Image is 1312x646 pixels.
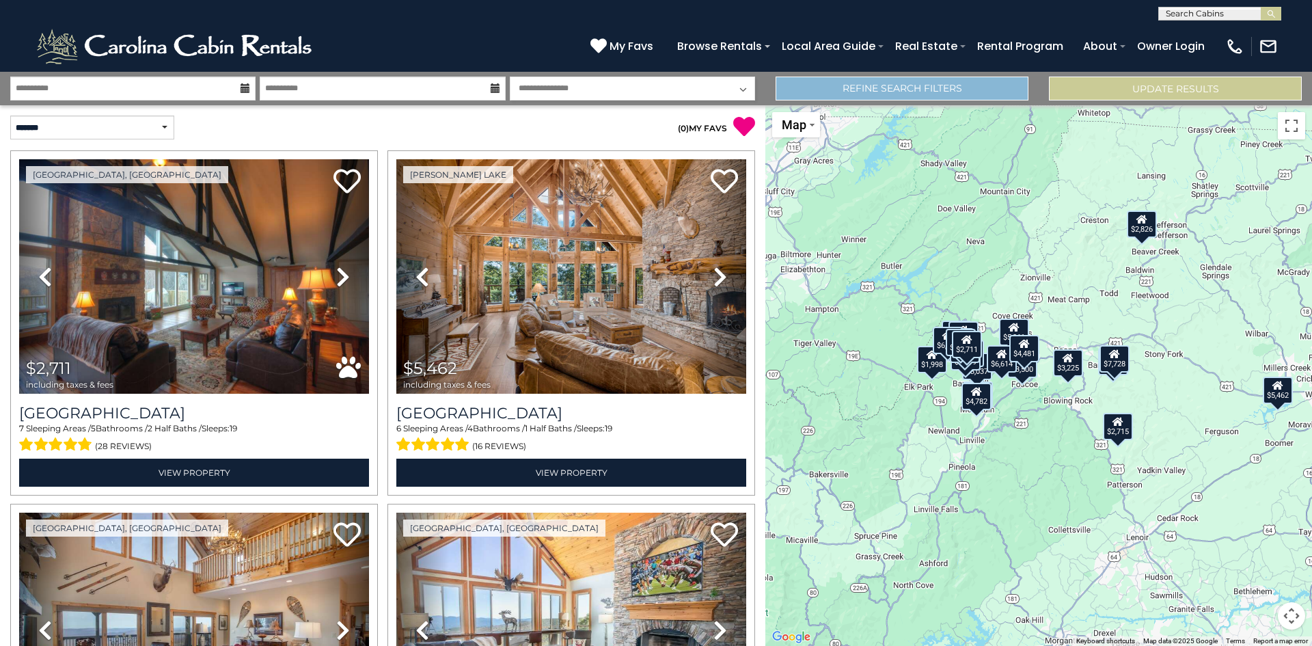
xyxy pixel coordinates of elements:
a: [GEOGRAPHIC_DATA] [19,404,369,422]
span: My Favs [610,38,653,55]
img: thumbnail_163276095.jpeg [19,159,369,394]
span: (16 reviews) [472,438,526,455]
a: Add to favorites [711,167,738,197]
a: My Favs [590,38,657,55]
a: Report a map error [1253,637,1308,645]
div: $2,711 [952,331,982,358]
a: [GEOGRAPHIC_DATA], [GEOGRAPHIC_DATA] [26,520,228,537]
div: $3,225 [1053,349,1083,377]
a: Real Estate [888,34,964,58]
span: $5,462 [403,358,457,378]
div: $2,715 [1103,412,1133,440]
span: 6 [396,423,401,433]
a: Browse Rentals [670,34,769,58]
div: $2,826 [1127,210,1157,237]
div: Sleeping Areas / Bathrooms / Sleeps: [19,422,369,455]
div: $2,656 [948,321,979,349]
div: $4,782 [961,383,992,410]
div: $6,054 [933,327,963,354]
button: Map camera controls [1278,602,1305,630]
span: including taxes & fees [403,380,491,389]
img: Google [769,628,814,646]
a: Owner Login [1130,34,1212,58]
a: Add to favorites [333,167,361,197]
div: $7,728 [1099,345,1130,372]
div: $3,500 [1007,350,1037,377]
img: phone-regular-white.png [1225,37,1244,56]
div: $6,614 [987,345,1017,373]
div: $3,157 [946,328,976,355]
a: Open this area in Google Maps (opens a new window) [769,628,814,646]
button: Change map style [772,112,820,137]
a: [GEOGRAPHIC_DATA], [GEOGRAPHIC_DATA] [403,520,605,537]
span: 19 [605,423,612,433]
div: $5,462 [1263,377,1293,404]
a: (0)MY FAVS [678,123,727,133]
span: $2,711 [26,358,71,378]
a: Local Area Guide [775,34,882,58]
div: $4,967 [950,335,980,362]
a: Add to favorites [711,521,738,550]
img: White-1-2.png [34,26,318,67]
div: $2,782 [963,381,993,408]
button: Keyboard shortcuts [1076,636,1135,646]
a: Terms (opens in new tab) [1226,637,1245,645]
a: [PERSON_NAME] Lake [403,166,513,183]
div: $4,481 [1009,335,1039,362]
span: 2 Half Baths / [148,423,202,433]
a: [GEOGRAPHIC_DATA], [GEOGRAPHIC_DATA] [26,166,228,183]
div: $5,861 [999,319,1029,346]
span: 5 [91,423,96,433]
span: 1 Half Baths / [525,423,577,433]
a: Add to favorites [333,521,361,550]
a: [GEOGRAPHIC_DATA] [396,404,746,422]
span: (28 reviews) [95,438,152,455]
span: 0 [681,123,686,133]
button: Update Results [1049,77,1302,100]
div: $3,037 [962,353,992,380]
div: $2,881 [1098,347,1128,375]
h3: Lake Haven Lodge [396,404,746,422]
img: mail-regular-white.png [1259,37,1278,56]
a: Refine Search Filters [776,77,1028,100]
img: thumbnail_163277924.jpeg [396,159,746,394]
span: 7 [19,423,24,433]
div: Sleeping Areas / Bathrooms / Sleeps: [396,422,746,455]
div: $2,444 [942,321,972,348]
div: $1,998 [917,345,947,373]
a: View Property [396,459,746,487]
button: Toggle fullscreen view [1278,112,1305,139]
a: View Property [19,459,369,487]
div: $4,719 [951,343,981,371]
span: Map data ©2025 Google [1143,637,1218,645]
span: ( ) [678,123,689,133]
a: Rental Program [970,34,1070,58]
a: About [1076,34,1124,58]
span: 4 [467,423,473,433]
span: 19 [230,423,237,433]
h3: Majestic Mountain Haus [19,404,369,422]
span: Map [782,118,806,132]
span: including taxes & fees [26,380,113,389]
